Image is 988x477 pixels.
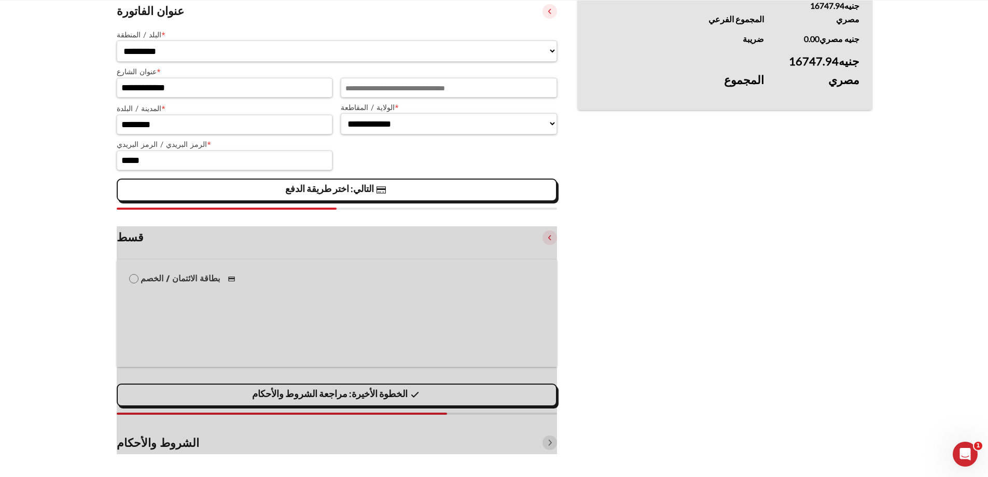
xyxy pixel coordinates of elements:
font: التالي: اختر طريقة الدفع [285,183,374,194]
font: عنوان الشارع [117,67,157,76]
font: الولاية / المقاطعة [341,103,395,112]
font: 1 [976,442,980,449]
iframe: الدردشة المباشرة عبر الاتصال الداخلي [953,442,978,467]
font: البلد / المنطقة [117,31,161,39]
vaadin-button: التالي: اختر طريقة الدفع [117,179,558,201]
font: الرمز البريدي / الرمز البريدي [117,140,207,148]
font: عنوان الفاتورة [117,5,184,18]
font: المدينة / البلدة [117,104,161,113]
